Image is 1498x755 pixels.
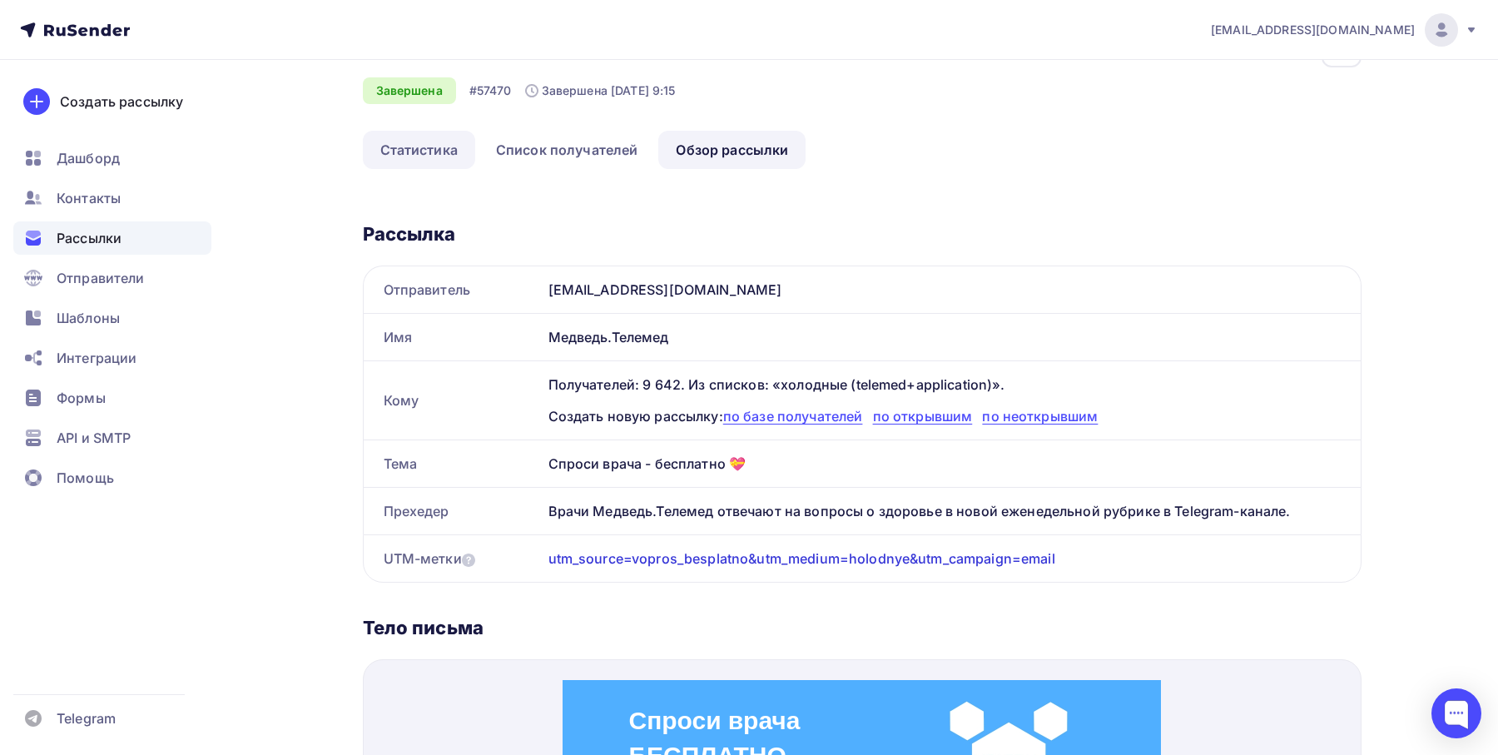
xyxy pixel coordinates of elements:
[542,440,1361,487] div: Спроси врача - бесплатно 💝
[658,131,806,169] a: Обзор рассылки
[70,318,287,351] a: Задать вопрос анонимно
[67,181,533,196] p: Раз в неделю каждый может задать нашим врачам БЕСПЛАТНО и АНОНИМНО:
[301,509,328,535] table: Telegram icon
[84,384,514,410] span: Наш Telegram – это пространство, где мы делимся проверенными методиками о здоровье и благополучии.
[363,131,475,169] a: Статистика
[87,556,512,557] table: divider
[85,111,173,122] span: #медведь_подскажи
[57,308,120,328] span: Шаблоны
[13,301,211,335] a: Шаблоны
[57,148,120,168] span: Дашборд
[723,408,863,425] span: по базе получателей
[469,82,512,99] div: #57470
[873,408,973,425] span: по открывшим
[1211,22,1415,38] span: [EMAIL_ADDRESS][DOMAIN_NAME]
[67,269,533,283] p: Ответы опубликуем в посте своем телеграм-канале
[60,92,183,112] div: Создать рассылку
[57,388,106,408] span: Формы
[364,488,542,534] div: Прехедер
[542,314,1361,360] div: Медведь.Телемед
[57,268,145,288] span: Отправители
[67,107,191,127] a: #медведь_подскажи
[13,181,211,215] a: Контакты
[87,474,512,488] p: Медведь.Телемед - сервис консультаций по здоровью
[67,239,291,253] p: 🔹 Уточнение .
[548,406,1341,426] div: Создать новую рассылку:
[301,509,328,535] img: Telegram
[548,549,1055,569] div: utm_source=vopros_besplatno&utm_medium=holodnye&utm_campaign=email
[1211,13,1478,47] a: [EMAIL_ADDRESS][DOMAIN_NAME]
[57,708,116,728] span: Telegram
[311,317,528,350] a: Подписаться на Telegram
[270,509,297,535] table: WhatsApp icon
[363,77,456,104] div: Завершена
[364,266,542,313] div: Отправитель
[67,211,291,240] p: 🔹 Нужно врача. 🔹 Вопросы или чекапам.
[479,131,656,169] a: Список получателей
[364,440,542,487] div: Тема
[384,549,475,569] div: UTM-метки
[220,292,379,311] strong: 🗓 [DATE] 19:00 мск
[542,488,1361,534] div: Врачи Медведь.Телемед отвечают на вопросы о здоровье в новой еженедельной рубрике в Telegram-канале.
[57,348,136,368] span: Интеграции
[122,226,185,238] strong: по анализам
[525,82,676,99] div: Завершена [DATE] 9:15
[363,222,1362,246] div: Рассылка
[92,509,508,535] div: social
[57,428,131,448] span: API и SMTP
[67,153,533,181] p: Запускаем еженедельную рубрику - для всех читателей Медведя!
[542,266,1361,313] div: [EMAIL_ADDRESS][DOMAIN_NAME]
[364,361,542,440] div: Кому
[67,25,238,91] span: Спроси врача БЕСПЛАТНО
[982,408,1098,425] span: по неоткрывшим
[13,221,211,255] a: Рассылки
[363,616,1362,639] div: Тело письма
[130,239,196,251] strong: по препарату
[13,142,211,175] a: Дашборд
[244,181,315,194] strong: любой вопрос
[57,228,122,248] span: Рассылки
[379,239,454,251] strong: ваших близких
[13,261,211,295] a: Отправители
[312,318,528,350] span: Подписаться на Telegram
[112,211,206,224] strong: экспертное мнение
[57,468,114,488] span: Помощь
[301,226,533,254] p: 🔹 Это или болезнь? 🔹 Про здоровье .
[255,590,383,605] a: отказаться от рассылки
[13,381,211,415] a: Формы
[548,375,1341,395] div: Получателей: 9 642. Из списков: «холодные (telemed+application)».
[301,211,533,226] p: 🔹 О питании, профилактике и ЗОЖ.
[364,314,542,360] div: Имя
[270,509,297,535] img: WhatsApp
[333,226,408,238] strong: психосоматика
[57,188,121,208] span: Контакты
[104,574,495,605] span: Если вы не хотите больше получать наши письма, просто перейдите по ссылке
